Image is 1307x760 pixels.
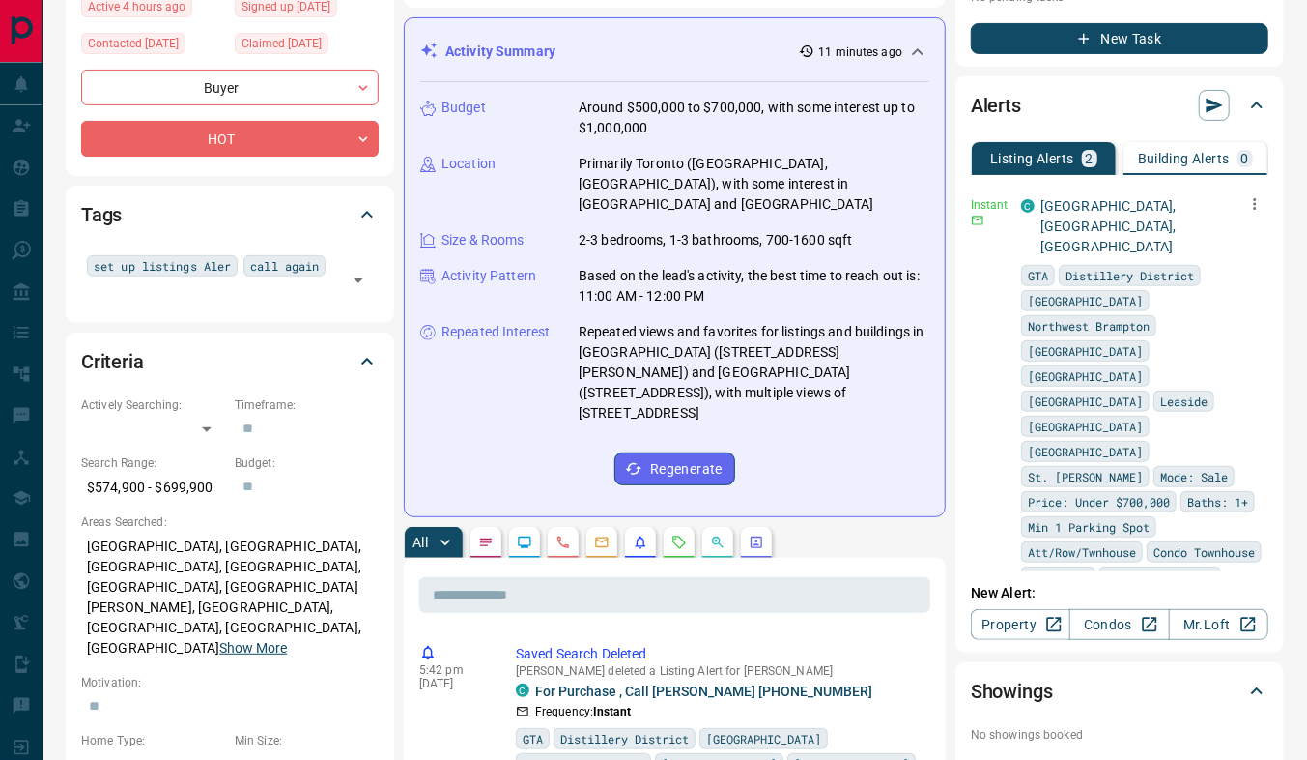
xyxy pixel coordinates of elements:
button: New Task [971,23,1268,54]
span: Baths: 1+ [1187,492,1248,512]
svg: Lead Browsing Activity [517,535,532,550]
a: For Purchase , Call [PERSON_NAME] [PHONE_NUMBER] [535,684,872,699]
a: Property [971,609,1070,640]
div: Fri Jul 11 2025 [81,33,225,60]
span: call again [250,256,319,276]
p: Primarily Toronto ([GEOGRAPHIC_DATA], [GEOGRAPHIC_DATA]), with some interest in [GEOGRAPHIC_DATA]... [579,154,929,215]
p: [GEOGRAPHIC_DATA], [GEOGRAPHIC_DATA], [GEOGRAPHIC_DATA], [GEOGRAPHIC_DATA], [GEOGRAPHIC_DATA], [G... [81,531,379,664]
p: Repeated views and favorites for listings and buildings in [GEOGRAPHIC_DATA] ([STREET_ADDRESS][PE... [579,322,929,424]
svg: Agent Actions [749,535,764,550]
p: New Alert: [971,583,1268,603]
p: No showings booked [971,726,1268,744]
h2: Criteria [81,346,144,377]
span: Co-Op Apt [1028,568,1089,587]
p: Frequency: [535,703,631,720]
p: Areas Searched: [81,513,379,531]
h2: Tags [81,199,122,230]
span: GTA [1028,266,1048,285]
div: condos.ca [1021,199,1035,213]
p: 5:42 pm [419,663,487,677]
div: HOT [81,121,379,157]
p: [PERSON_NAME] deleted a Listing Alert for [PERSON_NAME] [516,664,923,678]
h2: Showings [971,676,1053,707]
p: Location [441,154,496,174]
span: Leaside [1160,392,1208,411]
p: Building Alerts [1138,152,1230,165]
a: [GEOGRAPHIC_DATA], [GEOGRAPHIC_DATA], [GEOGRAPHIC_DATA] [1040,198,1176,254]
p: All [412,536,428,549]
div: Tags [81,191,379,238]
p: Activity Summary [445,42,555,62]
svg: Email [971,214,984,227]
span: set up listings Aler [94,256,231,276]
p: Home Type: [81,732,225,749]
span: [GEOGRAPHIC_DATA] [1028,442,1143,461]
span: Distillery District [560,729,689,748]
span: [GEOGRAPHIC_DATA] [1028,341,1143,361]
svg: Listing Alerts [633,535,648,550]
svg: Notes [478,535,494,550]
p: Activity Pattern [441,266,536,286]
p: Listing Alerts [990,152,1074,165]
div: condos.ca [516,684,529,697]
p: Size & Rooms [441,230,525,250]
p: Min Size: [235,732,379,749]
div: Criteria [81,338,379,385]
div: Activity Summary11 minutes ago [420,34,929,70]
a: Mr.Loft [1169,609,1268,640]
span: St. [PERSON_NAME] [1028,467,1143,486]
p: Motivation: [81,674,379,691]
span: Northwest Brampton [1028,316,1150,336]
p: Actively Searching: [81,396,225,414]
h2: Alerts [971,90,1021,121]
span: Condo Townhouse [1153,542,1255,562]
span: GTA [523,729,543,748]
p: Timeframe: [235,396,379,414]
p: $574,900 - $699,900 [81,472,225,504]
p: Around $500,000 to $700,000, with some interest up to $1,000,000 [579,98,929,138]
p: 0 [1241,152,1249,165]
div: Buyer [81,70,379,105]
svg: Requests [671,535,687,550]
div: Showings [971,668,1268,715]
span: Min 1 Parking Spot [1028,517,1150,537]
span: [GEOGRAPHIC_DATA] [1028,417,1143,436]
span: Co-Ownership Apt [1106,568,1214,587]
p: Budget: [235,454,379,472]
svg: Emails [594,535,610,550]
a: Condos [1069,609,1169,640]
span: [GEOGRAPHIC_DATA] [1028,392,1143,411]
p: 11 minutes ago [818,44,902,61]
span: Price: Under $700,000 [1028,492,1170,512]
span: [GEOGRAPHIC_DATA] [706,729,821,748]
button: Open [345,267,372,294]
span: Contacted [DATE] [88,34,179,53]
span: Claimed [DATE] [242,34,322,53]
button: Show More [219,638,287,658]
span: Att/Row/Twnhouse [1028,542,1136,562]
span: Mode: Sale [1160,467,1228,486]
svg: Calls [555,535,571,550]
svg: Opportunities [710,535,725,550]
p: Saved Search Deleted [516,644,923,664]
div: Fri Jul 11 2025 [235,33,379,60]
span: [GEOGRAPHIC_DATA] [1028,366,1143,386]
div: Alerts [971,82,1268,129]
p: Search Range: [81,454,225,472]
p: Based on the lead's activity, the best time to reach out is: 11:00 AM - 12:00 PM [579,266,929,307]
strong: Instant [593,705,631,718]
p: Repeated Interest [441,322,550,342]
p: [DATE] [419,677,487,690]
p: Budget [441,98,486,118]
span: [GEOGRAPHIC_DATA] [1028,291,1143,310]
span: Distillery District [1065,266,1194,285]
p: 2-3 bedrooms, 1-3 bathrooms, 700-1600 sqft [579,230,853,250]
p: Instant [971,196,1009,214]
p: 2 [1086,152,1094,165]
button: Regenerate [614,453,735,485]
